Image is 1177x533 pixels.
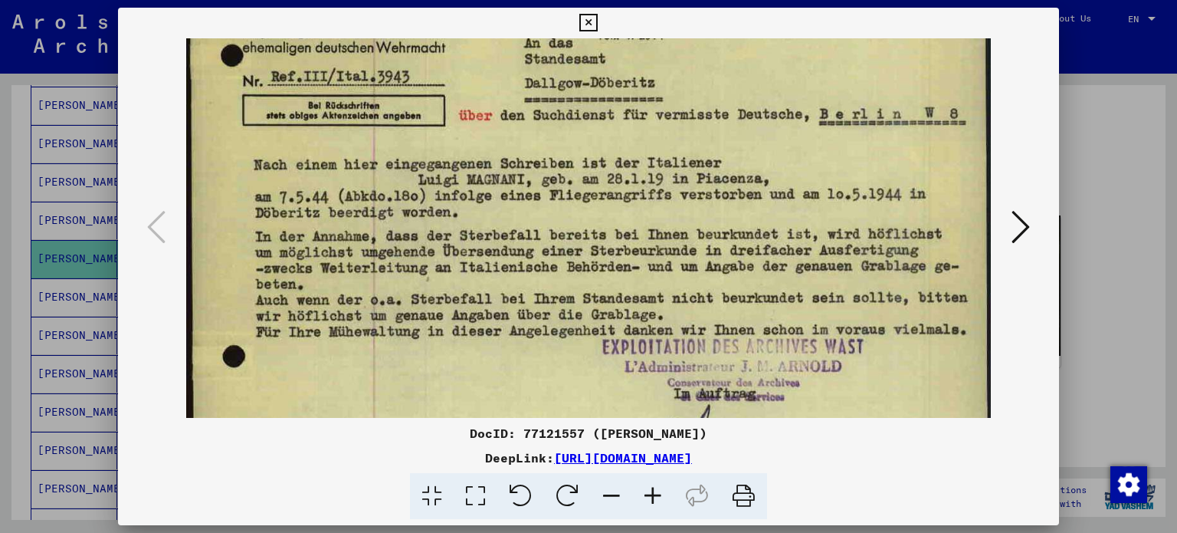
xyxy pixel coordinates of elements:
[1110,466,1146,502] div: Change consent
[1110,466,1147,503] img: Change consent
[118,424,1060,443] div: DocID: 77121557 ([PERSON_NAME])
[554,450,692,466] a: [URL][DOMAIN_NAME]
[118,449,1060,467] div: DeepLink:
